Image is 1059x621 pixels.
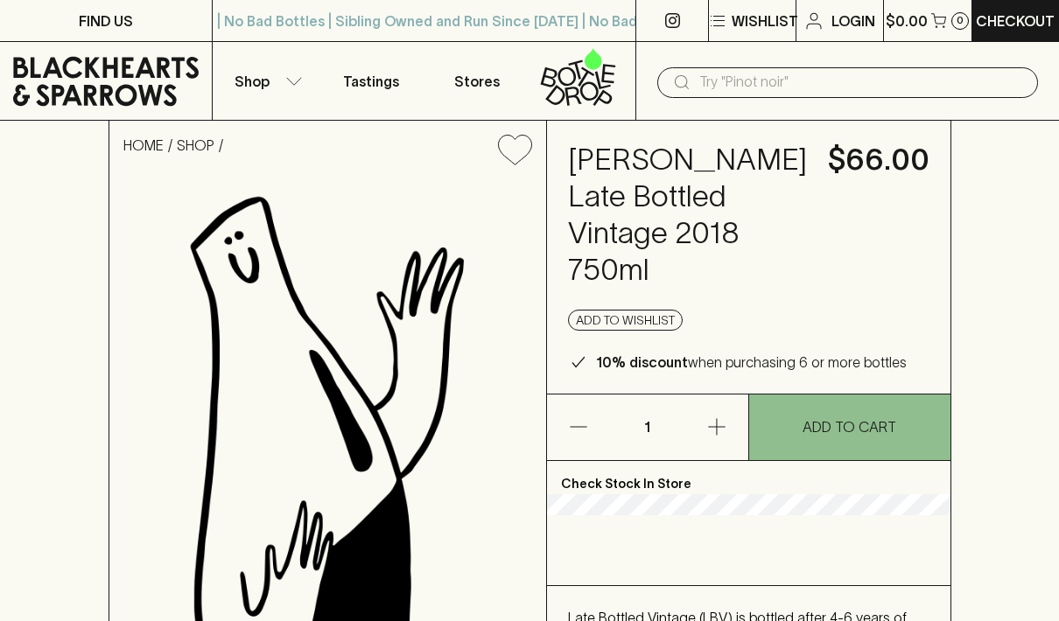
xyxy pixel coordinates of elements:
a: Stores [424,42,530,120]
p: 1 [627,394,669,460]
p: FIND US [79,10,133,31]
p: Tastings [343,71,399,92]
b: 10% discount [596,354,688,370]
a: Tastings [319,42,424,120]
a: HOME [123,137,164,153]
p: $0.00 [886,10,928,31]
a: SHOP [177,137,214,153]
p: Shop [235,71,270,92]
p: Stores [454,71,500,92]
button: Add to wishlist [568,310,683,331]
p: Wishlist [732,10,798,31]
p: ADD TO CART [803,416,896,437]
button: ADD TO CART [749,394,950,460]
button: Shop [213,42,319,120]
button: Add to wishlist [491,128,539,172]
p: Check Stock In Store [547,461,950,494]
p: Login [831,10,875,31]
input: Try "Pinot noir" [699,68,1024,96]
p: when purchasing 6 or more bottles [596,352,907,373]
h4: $66.00 [828,142,929,178]
h4: [PERSON_NAME] Late Bottled Vintage 2018 750ml [568,142,807,289]
p: 0 [957,16,964,25]
p: Checkout [976,10,1055,31]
